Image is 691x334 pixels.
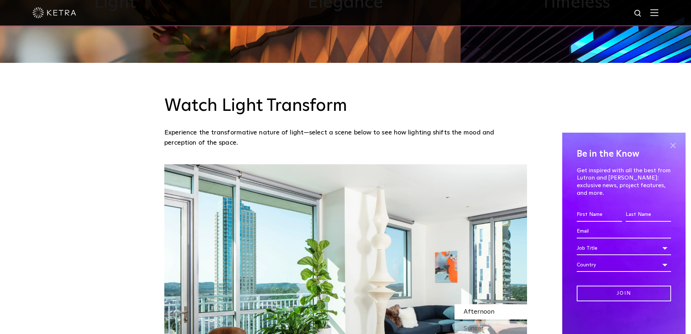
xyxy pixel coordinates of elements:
[577,147,671,161] h4: Be in the Know
[464,325,484,332] span: Sunset
[634,9,643,18] img: search icon
[577,167,671,197] p: Get inspired with all the best from Lutron and [PERSON_NAME]: exclusive news, project features, a...
[577,208,622,222] input: First Name
[33,7,76,18] img: ketra-logo-2019-white
[577,241,671,255] div: Job Title
[164,128,523,148] p: Experience the transformative nature of light—select a scene below to see how lighting shifts the...
[577,225,671,238] input: Email
[577,286,671,301] input: Join
[577,258,671,272] div: Country
[626,208,671,222] input: Last Name
[650,9,658,16] img: Hamburger%20Nav.svg
[464,309,494,315] span: Afternoon
[164,96,527,117] h3: Watch Light Transform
